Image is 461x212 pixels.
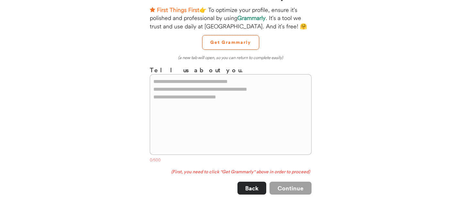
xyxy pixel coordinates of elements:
[237,182,266,195] button: Back
[150,169,312,175] div: (First, you need to click "Get Grammarly" above in order to proceed)
[178,55,283,60] em: (a new tab will open, so you can return to complete easily)
[202,35,259,50] button: Get Grammarly
[269,182,312,195] button: Continue
[150,157,312,164] div: 0/500
[150,65,312,75] h3: Tell us about you.
[150,6,312,30] div: 👉 To optimize your profile, ensure it's polished and professional by using . It's a tool we trust...
[237,14,266,22] strong: Grammarly
[157,6,199,14] strong: First Things First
